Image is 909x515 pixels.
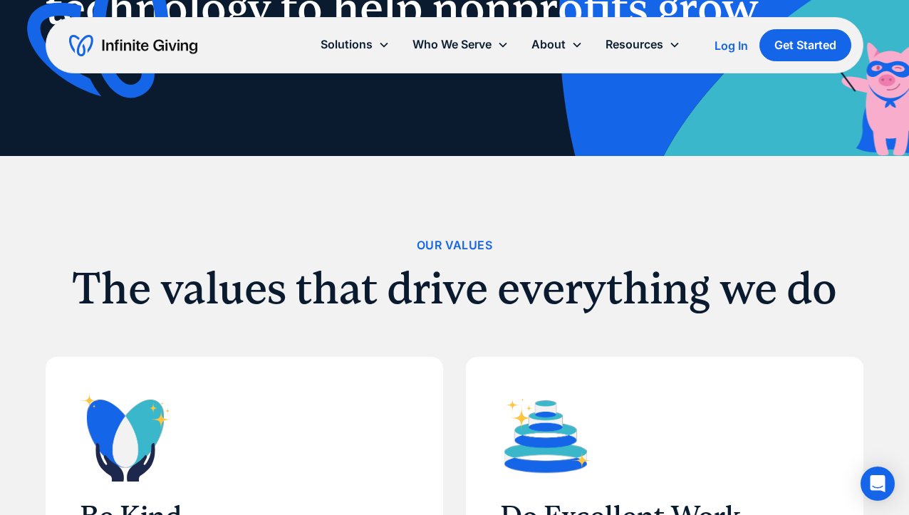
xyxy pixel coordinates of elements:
[759,29,851,61] a: Get Started
[531,35,566,54] div: About
[417,236,492,255] div: Our Values
[321,35,373,54] div: Solutions
[594,29,692,60] div: Resources
[715,37,748,54] a: Log In
[46,266,863,311] h2: The values that drive everything we do
[606,35,663,54] div: Resources
[309,29,401,60] div: Solutions
[715,40,748,51] div: Log In
[69,34,197,57] a: home
[401,29,520,60] div: Who We Serve
[412,35,492,54] div: Who We Serve
[861,467,895,501] div: Open Intercom Messenger
[520,29,594,60] div: About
